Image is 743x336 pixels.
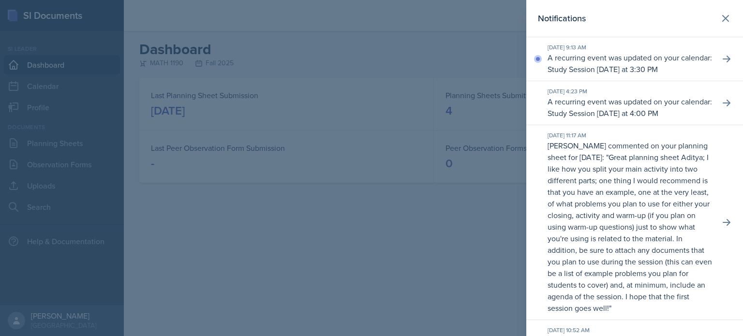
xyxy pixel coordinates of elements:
p: Great planning sheet Aditya; I like how you split your main activity into two different parts; on... [548,152,712,313]
div: [DATE] 10:52 AM [548,326,712,335]
p: A recurring event was updated on your calendar: Study Session [DATE] at 3:30 PM [548,52,712,75]
p: [PERSON_NAME] commented on your planning sheet for [DATE]: " " [548,140,712,314]
h2: Notifications [538,12,586,25]
div: [DATE] 9:13 AM [548,43,712,52]
p: A recurring event was updated on your calendar: Study Session [DATE] at 4:00 PM [548,96,712,119]
div: [DATE] 4:23 PM [548,87,712,96]
div: [DATE] 11:17 AM [548,131,712,140]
